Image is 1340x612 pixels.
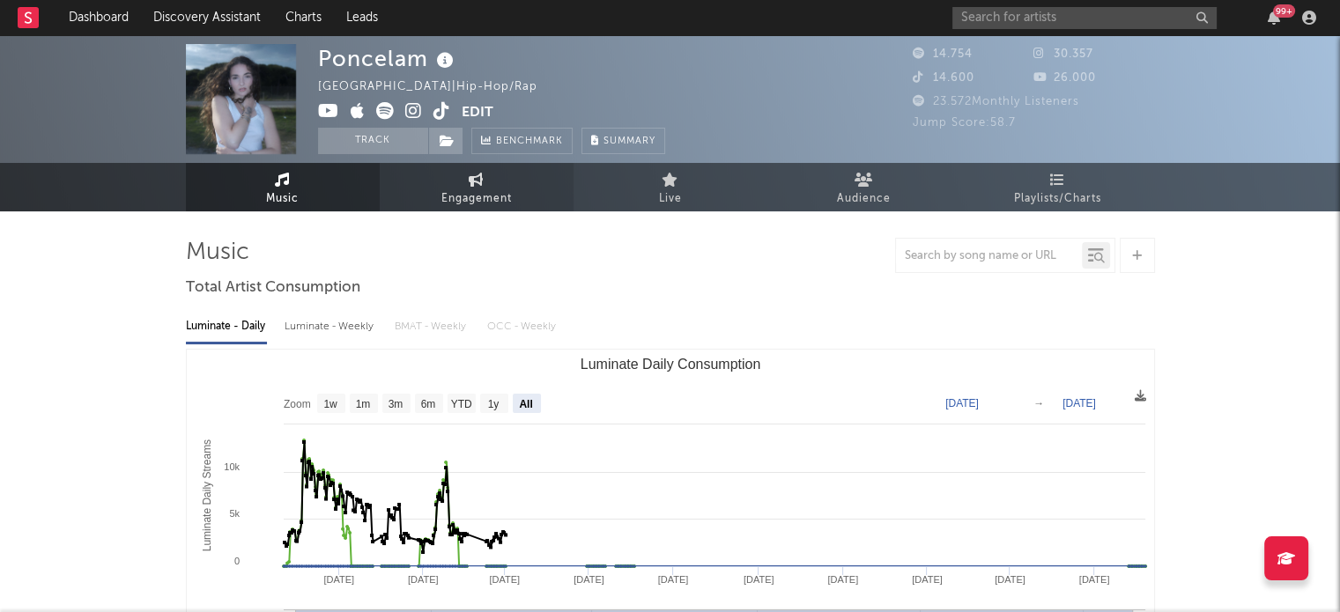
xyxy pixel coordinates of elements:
a: Benchmark [471,128,573,154]
text: → [1033,397,1044,409]
text: [DATE] [489,574,520,585]
button: Summary [581,128,665,154]
text: 3m [388,398,403,410]
span: 26.000 [1033,72,1096,84]
text: [DATE] [407,574,438,585]
a: Engagement [380,163,574,211]
text: [DATE] [1062,397,1096,409]
span: Benchmark [496,131,563,152]
text: Zoom [284,398,311,410]
button: Track [318,128,428,154]
text: 6m [420,398,435,410]
div: Luminate - Weekly [285,312,377,342]
span: Audience [837,188,891,210]
text: YTD [450,398,471,410]
text: [DATE] [995,574,1025,585]
span: 30.357 [1033,48,1093,60]
text: All [519,398,532,410]
text: 1y [487,398,499,410]
text: [DATE] [1078,574,1109,585]
span: Engagement [441,188,512,210]
text: 1m [355,398,370,410]
span: 14.754 [913,48,973,60]
text: Luminate Daily Consumption [580,357,760,372]
span: Music [266,188,299,210]
text: [DATE] [945,397,979,409]
button: 99+ [1268,11,1280,25]
span: Playlists/Charts [1014,188,1101,210]
text: [DATE] [912,574,943,585]
span: 23.572 Monthly Listeners [913,96,1079,107]
div: Poncelam [318,44,458,73]
div: [GEOGRAPHIC_DATA] | Hip-Hop/Rap [318,77,558,98]
text: [DATE] [574,574,604,585]
text: 1w [323,398,337,410]
a: Music [186,163,380,211]
span: Jump Score: 58.7 [913,117,1016,129]
div: 99 + [1273,4,1295,18]
div: Luminate - Daily [186,312,267,342]
span: Summary [603,136,655,146]
a: Playlists/Charts [961,163,1155,211]
text: 5k [229,508,240,519]
text: [DATE] [827,574,858,585]
button: Edit [462,102,493,124]
input: Search for artists [952,7,1217,29]
input: Search by song name or URL [896,249,1082,263]
span: Live [659,188,682,210]
a: Audience [767,163,961,211]
a: Live [574,163,767,211]
text: 0 [233,556,239,566]
text: Luminate Daily Streams [200,439,212,551]
text: [DATE] [743,574,774,585]
span: 14.600 [913,72,974,84]
text: [DATE] [657,574,688,585]
text: [DATE] [323,574,354,585]
span: Total Artist Consumption [186,277,360,299]
text: 10k [224,461,240,472]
